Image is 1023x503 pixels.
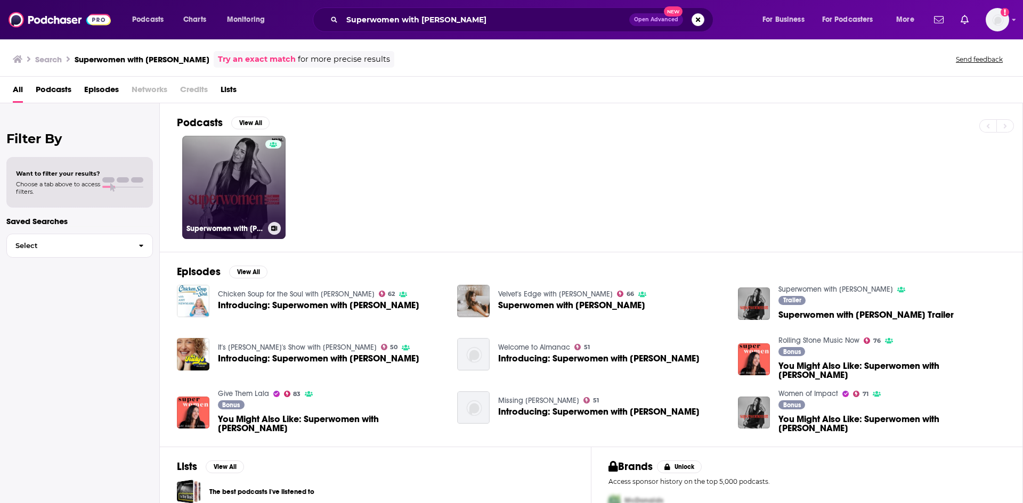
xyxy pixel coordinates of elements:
[664,6,683,17] span: New
[13,81,23,103] a: All
[584,345,590,350] span: 51
[778,415,1005,433] span: You Might Also Like: Superwomen with [PERSON_NAME]
[177,116,223,129] h2: Podcasts
[953,55,1006,64] button: Send feedback
[323,7,724,32] div: Search podcasts, credits, & more...
[783,297,801,303] span: Trailer
[209,486,314,498] a: The best podcasts I've listened to
[896,12,914,27] span: More
[608,460,653,473] h2: Brands
[498,396,579,405] a: Missing Alissa
[629,13,683,26] button: Open AdvancedNew
[218,415,445,433] a: You Might Also Like: Superwomen with Rebecca Minkoff
[218,354,419,363] a: Introducing: Superwomen with Rebecca Minkoff
[617,291,634,297] a: 66
[177,397,209,429] img: You Might Also Like: Superwomen with Rebecca Minkoff
[627,292,634,296] span: 66
[9,10,111,30] img: Podchaser - Follow, Share and Rate Podcasts
[986,8,1009,31] img: User Profile
[132,81,167,103] span: Networks
[956,11,973,29] a: Show notifications dropdown
[231,117,270,129] button: View All
[16,170,100,177] span: Want to filter your results?
[498,407,700,416] span: Introducing: Superwomen with [PERSON_NAME]
[634,17,678,22] span: Open Advanced
[583,397,599,403] a: 51
[853,391,868,397] a: 71
[84,81,119,103] a: Episodes
[778,285,893,294] a: Superwomen with Rebecca Minkoff
[390,345,397,350] span: 50
[498,354,700,363] span: Introducing: Superwomen with [PERSON_NAME]
[132,12,164,27] span: Podcasts
[75,54,209,64] h3: Superwomen with [PERSON_NAME]
[180,81,208,103] span: Credits
[176,11,213,28] a: Charts
[762,12,805,27] span: For Business
[783,402,801,408] span: Bonus
[177,338,209,370] a: Introducing: Superwomen with Rebecca Minkoff
[218,389,269,398] a: Give Them Lala
[457,285,490,317] img: Superwomen with Rebecca Minkoff
[177,285,209,317] img: Introducing: Superwomen with Rebecca Minkoff
[177,116,270,129] a: PodcastsView All
[778,336,859,345] a: Rolling Stone Music Now
[738,397,770,429] img: You Might Also Like: Superwomen with Rebecca Minkoff
[36,81,71,103] a: Podcasts
[177,460,197,473] h2: Lists
[778,389,838,398] a: Women of Impact
[6,216,153,226] p: Saved Searches
[381,344,398,350] a: 50
[229,266,267,278] button: View All
[783,349,801,355] span: Bonus
[498,301,645,310] a: Superwomen with Rebecca Minkoff
[738,343,770,376] img: You Might Also Like: Superwomen with Rebecca Minkoff
[298,53,390,65] span: for more precise results
[778,361,1005,380] span: You Might Also Like: Superwomen with [PERSON_NAME]
[755,11,818,28] button: open menu
[206,460,244,473] button: View All
[342,11,629,28] input: Search podcasts, credits, & more...
[778,361,1005,380] a: You Might Also Like: Superwomen with Rebecca Minkoff
[6,131,153,146] h2: Filter By
[1001,8,1009,17] svg: Add a profile image
[498,290,613,299] a: Velvet's Edge with Kelly Henderson
[657,460,702,473] button: Unlock
[221,81,237,103] a: Lists
[815,11,889,28] button: open menu
[293,392,301,397] span: 83
[822,12,873,27] span: For Podcasters
[863,392,868,397] span: 71
[186,224,264,233] h3: Superwomen with [PERSON_NAME]
[177,460,244,473] a: ListsView All
[498,354,700,363] a: Introducing: Superwomen with Rebecca Minkoff
[574,344,590,350] a: 51
[457,338,490,370] img: Introducing: Superwomen with Rebecca Minkoff
[379,291,395,297] a: 62
[218,343,377,352] a: It's Judy's Show with Judy Gold
[218,53,296,65] a: Try an exact match
[889,11,928,28] button: open menu
[778,415,1005,433] a: You Might Also Like: Superwomen with Rebecca Minkoff
[457,391,490,424] img: Introducing: Superwomen with Rebecca Minkoff
[498,407,700,416] a: Introducing: Superwomen with Rebecca Minkoff
[182,136,286,239] a: Superwomen with [PERSON_NAME]
[388,292,395,296] span: 62
[218,301,419,310] a: Introducing: Superwomen with Rebecca Minkoff
[218,354,419,363] span: Introducing: Superwomen with [PERSON_NAME]
[930,11,948,29] a: Show notifications dropdown
[6,234,153,258] button: Select
[778,310,954,319] a: Superwomen with Rebecca Minkoff Trailer
[738,287,770,320] img: Superwomen with Rebecca Minkoff Trailer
